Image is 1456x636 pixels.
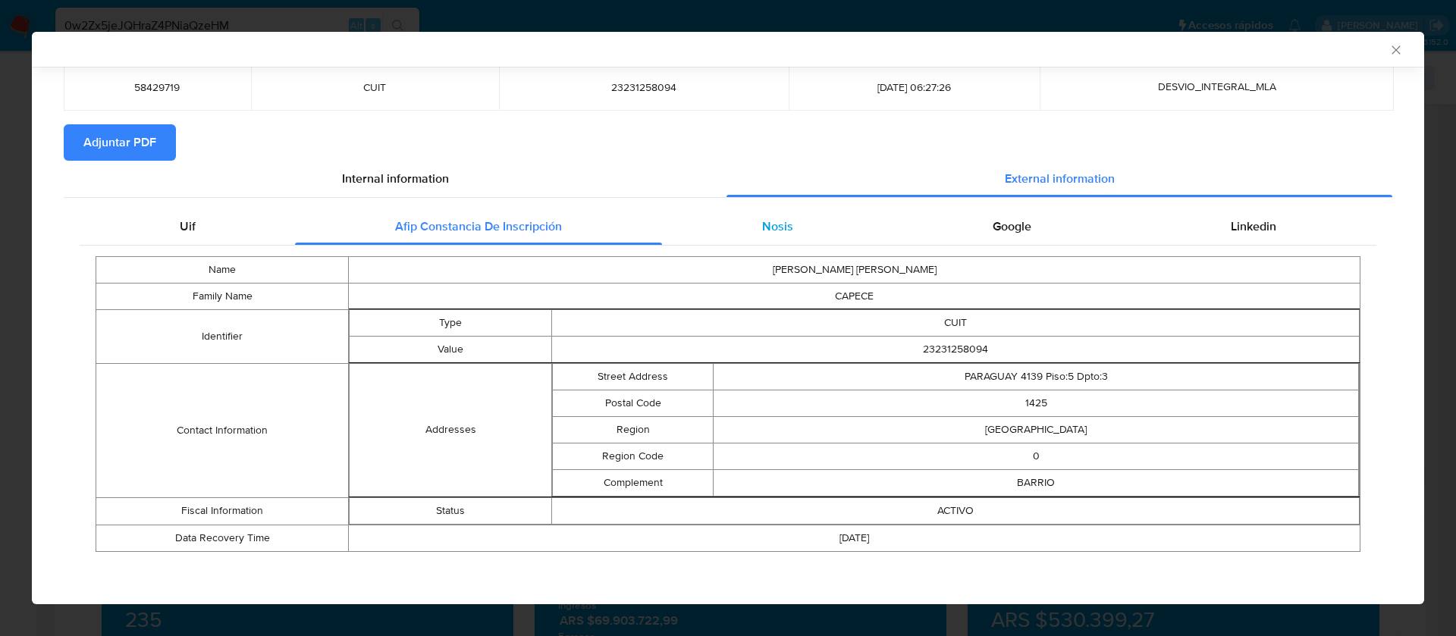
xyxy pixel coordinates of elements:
td: Region [552,416,714,443]
button: Adjuntar PDF [64,124,176,161]
td: Contact Information [96,363,349,497]
td: Fiscal Information [96,497,349,525]
td: Postal Code [552,390,714,416]
span: 23231258094 [517,80,770,94]
td: Name [96,256,349,283]
span: Nosis [762,218,793,235]
td: [DATE] [349,525,1360,551]
td: 23231258094 [551,336,1359,362]
td: CAPECE [349,283,1360,309]
td: Addresses [350,363,551,497]
span: Adjuntar PDF [83,126,156,159]
div: Detailed external info [80,208,1376,245]
td: PARAGUAY 4139 Piso:5 Dpto:3 [714,363,1359,390]
td: [GEOGRAPHIC_DATA] [714,416,1359,443]
span: Afip Constancia De Inscripción [395,218,562,235]
td: Family Name [96,283,349,309]
td: Identifier [96,309,349,363]
button: Cerrar ventana [1389,42,1402,56]
td: Region Code [552,443,714,469]
div: closure-recommendation-modal [32,32,1424,604]
span: Internal information [342,170,449,187]
td: Data Recovery Time [96,525,349,551]
td: Complement [552,469,714,496]
span: Google [993,218,1031,235]
td: [PERSON_NAME] [PERSON_NAME] [349,256,1360,283]
td: Street Address [552,363,714,390]
td: Value [350,336,551,362]
td: 1425 [714,390,1359,416]
td: Type [350,309,551,336]
span: DESVIO_INTEGRAL_MLA [1158,79,1276,94]
td: ACTIVO [551,497,1359,524]
span: [DATE] 06:27:26 [807,80,1022,94]
td: BARRIO [714,469,1359,496]
td: Status [350,497,551,524]
span: CUIT [269,80,481,94]
span: 58429719 [82,80,233,94]
span: Linkedin [1231,218,1276,235]
span: External information [1005,170,1115,187]
td: CUIT [551,309,1359,336]
td: 0 [714,443,1359,469]
span: Uif [180,218,196,235]
div: Detailed info [64,161,1392,197]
